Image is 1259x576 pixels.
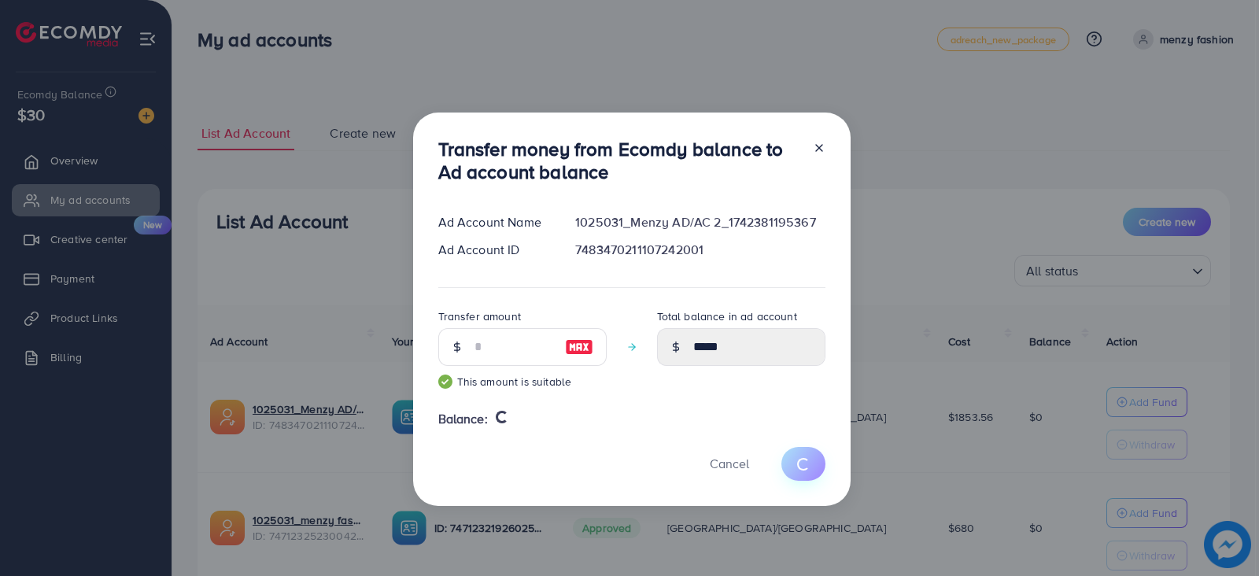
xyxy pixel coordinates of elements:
div: Ad Account ID [426,241,563,259]
img: guide [438,375,452,389]
div: Ad Account Name [426,213,563,231]
span: Balance: [438,410,488,428]
img: image [565,338,593,356]
label: Transfer amount [438,308,521,324]
button: Cancel [690,447,769,481]
div: 1025031_Menzy AD/AC 2_1742381195367 [563,213,837,231]
h3: Transfer money from Ecomdy balance to Ad account balance [438,138,800,183]
small: This amount is suitable [438,374,607,390]
span: Cancel [710,455,749,472]
div: 7483470211107242001 [563,241,837,259]
label: Total balance in ad account [657,308,797,324]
